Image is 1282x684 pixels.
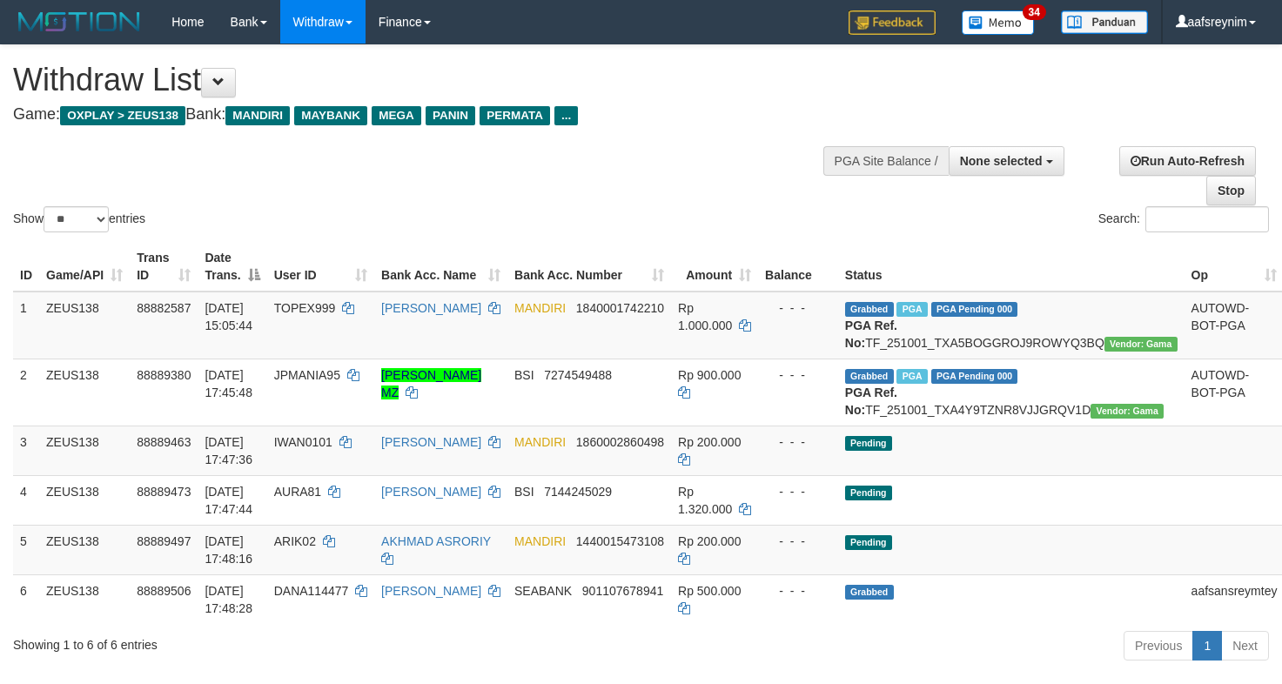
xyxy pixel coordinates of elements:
th: Bank Acc. Number: activate to sort column ascending [507,242,671,292]
td: TF_251001_TXA4Y9TZNR8VJJGRQV1D [838,359,1185,426]
div: Showing 1 to 6 of 6 entries [13,629,521,654]
div: - - - [765,299,831,317]
span: [DATE] 17:47:44 [205,485,252,516]
img: MOTION_logo.png [13,9,145,35]
img: Feedback.jpg [849,10,936,35]
img: Button%20Memo.svg [962,10,1035,35]
td: ZEUS138 [39,525,130,574]
th: Bank Acc. Name: activate to sort column ascending [374,242,507,292]
span: MANDIRI [514,534,566,548]
span: [DATE] 17:48:28 [205,584,252,615]
span: [DATE] 17:48:16 [205,534,252,566]
div: - - - [765,433,831,451]
h4: Game: Bank: [13,106,837,124]
span: Rp 1.000.000 [678,301,732,332]
span: [DATE] 17:47:36 [205,435,252,466]
td: 1 [13,292,39,359]
select: Showentries [44,206,109,232]
button: None selected [949,146,1064,176]
td: 3 [13,426,39,475]
span: Grabbed [845,369,894,384]
span: 88889506 [137,584,191,598]
b: PGA Ref. No: [845,386,897,417]
span: Copy 1860002860498 to clipboard [576,435,664,449]
span: [DATE] 17:45:48 [205,368,252,399]
span: BSI [514,368,534,382]
span: PANIN [426,106,475,125]
div: PGA Site Balance / [823,146,949,176]
td: 2 [13,359,39,426]
th: Trans ID: activate to sort column ascending [130,242,198,292]
span: ... [554,106,578,125]
span: 88889380 [137,368,191,382]
a: [PERSON_NAME] MZ [381,368,481,399]
a: Stop [1206,176,1256,205]
th: User ID: activate to sort column ascending [267,242,374,292]
span: AURA81 [274,485,321,499]
a: Next [1221,631,1269,661]
span: [DATE] 15:05:44 [205,301,252,332]
div: - - - [765,366,831,384]
span: MAYBANK [294,106,367,125]
span: Marked by aafnoeunsreypich [896,302,927,317]
span: 88889473 [137,485,191,499]
span: 88882587 [137,301,191,315]
label: Search: [1098,206,1269,232]
span: Rp 900.000 [678,368,741,382]
span: MANDIRI [225,106,290,125]
span: Rp 200.000 [678,435,741,449]
td: TF_251001_TXA5BOGGROJ9ROWYQ3BQ [838,292,1185,359]
img: panduan.png [1061,10,1148,34]
th: ID [13,242,39,292]
a: Run Auto-Refresh [1119,146,1256,176]
span: Pending [845,535,892,550]
span: 34 [1023,4,1046,20]
span: Rp 1.320.000 [678,485,732,516]
span: Marked by aafsolysreylen [896,369,927,384]
td: ZEUS138 [39,574,130,624]
span: None selected [960,154,1043,168]
span: Grabbed [845,302,894,317]
span: Vendor URL: https://trx31.1velocity.biz [1091,404,1164,419]
span: ARIK02 [274,534,316,548]
span: 88889463 [137,435,191,449]
div: - - - [765,483,831,500]
div: - - - [765,582,831,600]
a: [PERSON_NAME] [381,485,481,499]
span: Pending [845,436,892,451]
th: Date Trans.: activate to sort column descending [198,242,266,292]
a: [PERSON_NAME] [381,584,481,598]
span: Rp 500.000 [678,584,741,598]
span: 88889497 [137,534,191,548]
span: SEABANK [514,584,572,598]
th: Balance [758,242,838,292]
td: ZEUS138 [39,475,130,525]
span: Copy 1440015473108 to clipboard [576,534,664,548]
span: Copy 1840001742210 to clipboard [576,301,664,315]
span: Copy 7274549488 to clipboard [544,368,612,382]
th: Amount: activate to sort column ascending [671,242,758,292]
a: AKHMAD ASRORIY [381,534,491,548]
span: MANDIRI [514,435,566,449]
td: ZEUS138 [39,426,130,475]
span: Pending [845,486,892,500]
span: Rp 200.000 [678,534,741,548]
th: Status [838,242,1185,292]
span: PGA Pending [931,369,1018,384]
span: Vendor URL: https://trx31.1velocity.biz [1104,337,1178,352]
a: [PERSON_NAME] [381,301,481,315]
span: JPMANIA95 [274,368,340,382]
span: MEGA [372,106,421,125]
td: 5 [13,525,39,574]
b: PGA Ref. No: [845,319,897,350]
a: 1 [1192,631,1222,661]
span: Copy 901107678941 to clipboard [582,584,663,598]
td: 4 [13,475,39,525]
span: PGA Pending [931,302,1018,317]
input: Search: [1145,206,1269,232]
span: Copy 7144245029 to clipboard [544,485,612,499]
h1: Withdraw List [13,63,837,97]
span: MANDIRI [514,301,566,315]
span: BSI [514,485,534,499]
span: PERMATA [480,106,550,125]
